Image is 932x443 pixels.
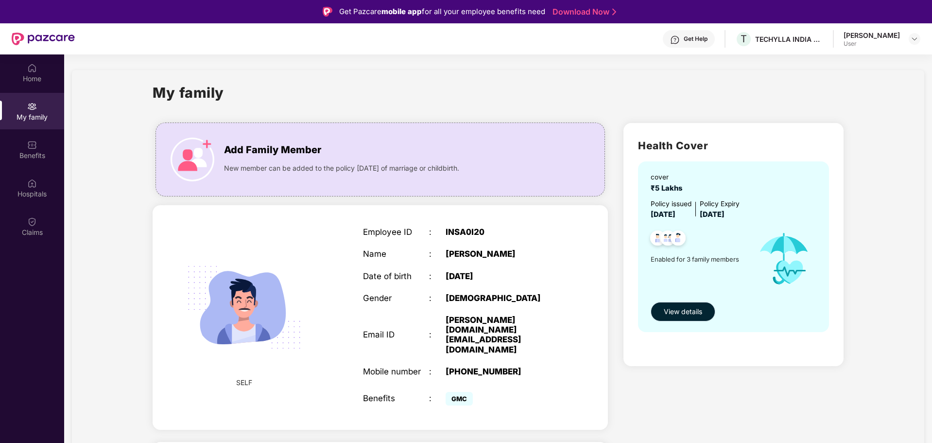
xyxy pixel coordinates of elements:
[429,330,446,339] div: :
[363,330,429,339] div: Email ID
[236,377,252,388] span: SELF
[224,142,321,158] span: Add Family Member
[363,227,429,237] div: Employee ID
[363,367,429,376] div: Mobile number
[651,184,686,193] span: ₹5 Lakhs
[844,40,900,48] div: User
[27,178,37,188] img: svg+xml;base64,PHN2ZyBpZD0iSG9zcGl0YWxzIiB4bWxucz0iaHR0cDovL3d3dy53My5vcmcvMjAwMC9zdmciIHdpZHRoPS...
[664,306,702,317] span: View details
[363,249,429,259] div: Name
[429,367,446,376] div: :
[446,227,561,237] div: INSA0I20
[748,221,820,297] img: icon
[429,249,446,259] div: :
[381,7,422,16] strong: mobile app
[174,237,314,377] img: svg+xml;base64,PHN2ZyB4bWxucz0iaHR0cDovL3d3dy53My5vcmcvMjAwMC9zdmciIHdpZHRoPSIyMjQiIGhlaWdodD0iMT...
[446,367,561,376] div: [PHONE_NUMBER]
[446,271,561,281] div: [DATE]
[612,7,616,17] img: Stroke
[651,199,691,210] div: Policy issued
[339,6,545,18] div: Get Pazcare for all your employee benefits need
[446,249,561,259] div: [PERSON_NAME]
[446,315,561,354] div: [PERSON_NAME][DOMAIN_NAME][EMAIL_ADDRESS][DOMAIN_NAME]
[12,33,75,45] img: New Pazcare Logo
[911,35,918,43] img: svg+xml;base64,PHN2ZyBpZD0iRHJvcGRvd24tMzJ4MzIiIHhtbG5zPSJodHRwOi8vd3d3LnczLm9yZy8yMDAwL3N2ZyIgd2...
[363,393,429,403] div: Benefits
[153,82,224,104] h1: My family
[429,271,446,281] div: :
[844,31,900,40] div: [PERSON_NAME]
[429,293,446,303] div: :
[429,393,446,403] div: :
[446,293,561,303] div: [DEMOGRAPHIC_DATA]
[646,228,670,251] img: svg+xml;base64,PHN2ZyB4bWxucz0iaHR0cDovL3d3dy53My5vcmcvMjAwMC9zdmciIHdpZHRoPSI0OC45NDMiIGhlaWdodD...
[363,293,429,303] div: Gender
[363,271,429,281] div: Date of birth
[323,7,332,17] img: Logo
[552,7,613,17] a: Download Now
[27,102,37,111] img: svg+xml;base64,PHN2ZyB3aWR0aD0iMjAiIGhlaWdodD0iMjAiIHZpZXdCb3g9IjAgMCAyMCAyMCIgZmlsbD0ibm9uZSIgeG...
[666,228,690,251] img: svg+xml;base64,PHN2ZyB4bWxucz0iaHR0cDovL3d3dy53My5vcmcvMjAwMC9zdmciIHdpZHRoPSI0OC45NDMiIGhlaWdodD...
[429,227,446,237] div: :
[446,392,473,406] span: GMC
[741,33,747,45] span: T
[755,35,823,44] div: TECHYLLA INDIA PRIVATE LIMITED
[638,138,829,154] h2: Health Cover
[651,210,675,219] span: [DATE]
[656,228,680,251] img: svg+xml;base64,PHN2ZyB4bWxucz0iaHR0cDovL3d3dy53My5vcmcvMjAwMC9zdmciIHdpZHRoPSI0OC45MTUiIGhlaWdodD...
[27,63,37,73] img: svg+xml;base64,PHN2ZyBpZD0iSG9tZSIgeG1sbnM9Imh0dHA6Ly93d3cudzMub3JnLzIwMDAvc3ZnIiB3aWR0aD0iMjAiIG...
[224,163,459,174] span: New member can be added to the policy [DATE] of marriage or childbirth.
[651,172,686,183] div: cover
[684,35,708,43] div: Get Help
[27,217,37,227] img: svg+xml;base64,PHN2ZyBpZD0iQ2xhaW0iIHhtbG5zPSJodHRwOi8vd3d3LnczLm9yZy8yMDAwL3N2ZyIgd2lkdGg9IjIwIi...
[651,254,748,264] span: Enabled for 3 family members
[27,140,37,150] img: svg+xml;base64,PHN2ZyBpZD0iQmVuZWZpdHMiIHhtbG5zPSJodHRwOi8vd3d3LnczLm9yZy8yMDAwL3N2ZyIgd2lkdGg9Ij...
[700,210,725,219] span: [DATE]
[651,302,715,321] button: View details
[700,199,740,210] div: Policy Expiry
[670,35,680,45] img: svg+xml;base64,PHN2ZyBpZD0iSGVscC0zMngzMiIgeG1sbnM9Imh0dHA6Ly93d3cudzMub3JnLzIwMDAvc3ZnIiB3aWR0aD...
[171,138,214,181] img: icon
